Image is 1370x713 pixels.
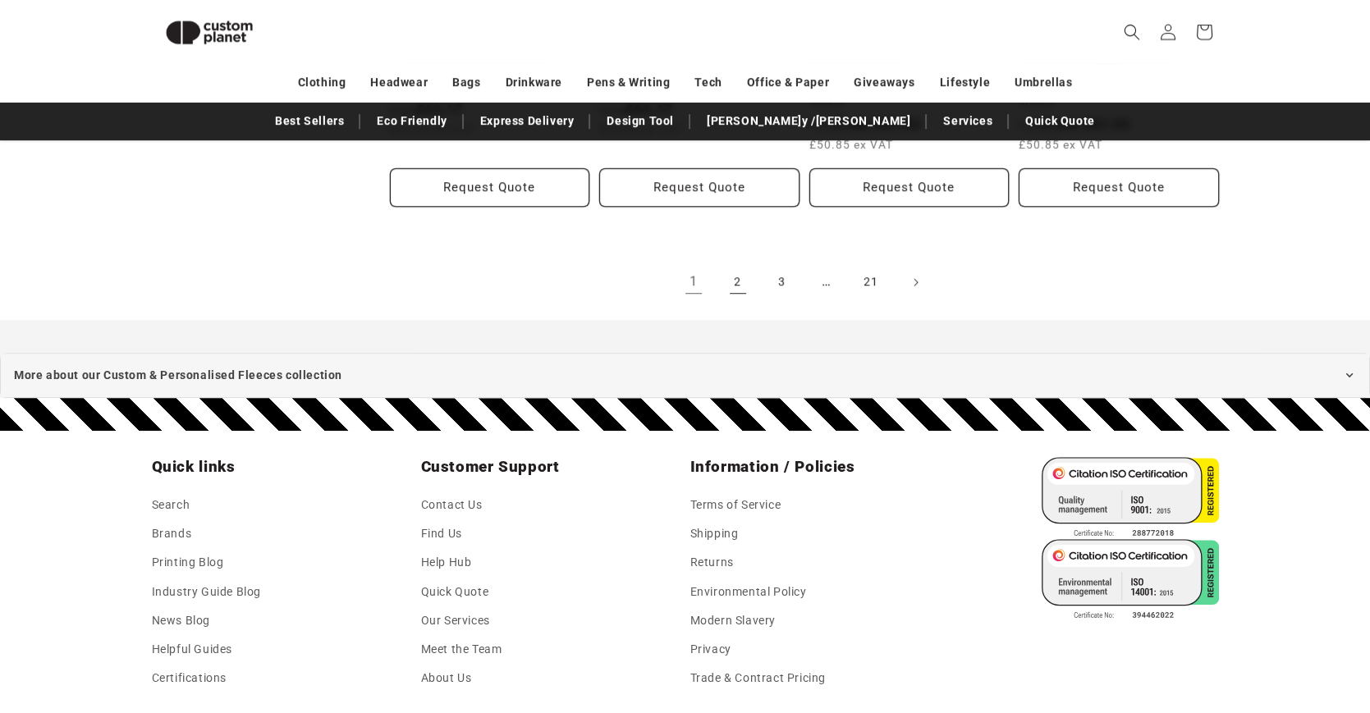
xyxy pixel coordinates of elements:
a: Drinkware [506,68,562,97]
a: Privacy [690,635,731,664]
a: Design Tool [598,107,682,135]
summary: Search [1114,14,1150,50]
button: Request Quote [390,168,590,207]
a: Contact Us [421,495,483,519]
a: Clothing [298,68,346,97]
a: Page 21 [853,264,889,300]
a: Certifications [152,664,227,692]
iframe: Chat Widget [1096,536,1370,713]
a: Pens & Writing [587,68,670,97]
a: Modern Slavery [690,606,776,635]
a: Eco Friendly [369,107,455,135]
a: Shipping [690,519,739,548]
a: Printing Blog [152,548,224,577]
a: Environmental Policy [690,578,807,606]
a: Help Hub [421,548,472,577]
a: Quick Quote [421,578,489,606]
button: Request Quote [809,168,1010,207]
span: … [809,264,845,300]
button: Request Quote [599,168,800,207]
h2: Information / Policies [690,457,950,477]
a: Bags [452,68,480,97]
a: [PERSON_NAME]y /[PERSON_NAME] [699,107,919,135]
a: Quick Quote [1017,107,1103,135]
a: Next page [897,264,933,300]
span: More about our Custom & Personalised Fleeces collection [14,365,342,386]
a: Helpful Guides [152,635,232,664]
a: Trade & Contract Pricing [690,664,826,692]
nav: Pagination [390,264,1219,300]
a: Industry Guide Blog [152,578,261,606]
button: Request Quote [1019,168,1219,207]
a: Umbrellas [1015,68,1072,97]
h2: Customer Support [421,457,680,477]
a: Best Sellers [267,107,352,135]
a: Tech [694,68,722,97]
a: Terms of Service [690,495,781,519]
a: Brands [152,519,192,548]
a: Giveaways [854,68,914,97]
a: Returns [690,548,734,577]
a: Our Services [421,606,490,635]
img: ISO 9001 Certified [1042,457,1219,539]
a: Express Delivery [472,107,583,135]
a: Lifestyle [940,68,990,97]
a: Find Us [421,519,462,548]
a: Meet the Team [421,635,502,664]
a: Headwear [370,68,428,97]
a: Services [935,107,1001,135]
a: About Us [421,664,472,692]
img: ISO 14001 Certified [1042,539,1219,621]
a: Page 1 [676,264,712,300]
a: Page 3 [764,264,800,300]
h2: Quick links [152,457,411,477]
a: News Blog [152,606,210,635]
img: Custom Planet [152,7,267,58]
a: Search [152,495,190,519]
a: Page 2 [720,264,756,300]
a: Office & Paper [747,68,829,97]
